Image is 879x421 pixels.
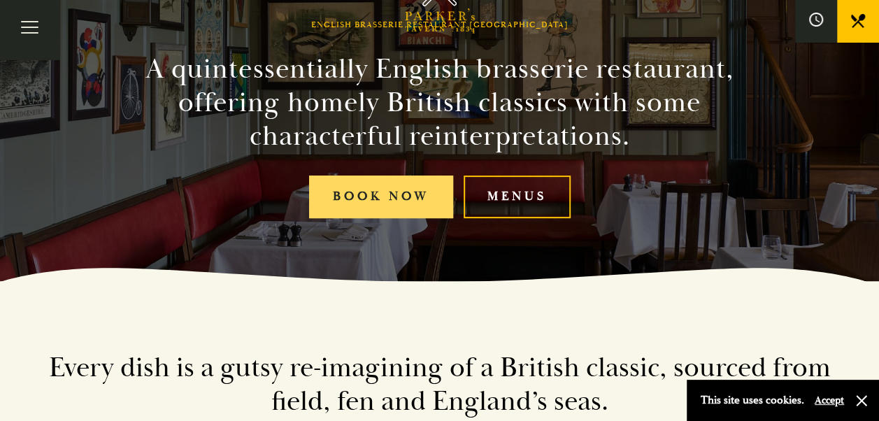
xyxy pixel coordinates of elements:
[464,176,571,218] a: Menus
[311,20,569,30] h1: English Brasserie Restaurant [GEOGRAPHIC_DATA]
[855,394,869,408] button: Close and accept
[309,176,453,218] a: Book Now
[701,390,804,411] p: This site uses cookies.
[815,394,844,407] button: Accept
[41,351,838,418] h2: Every dish is a gutsy re-imagining of a British classic, sourced from field, fen and England’s seas.
[121,52,759,153] h2: A quintessentially English brasserie restaurant, offering homely British classics with some chara...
